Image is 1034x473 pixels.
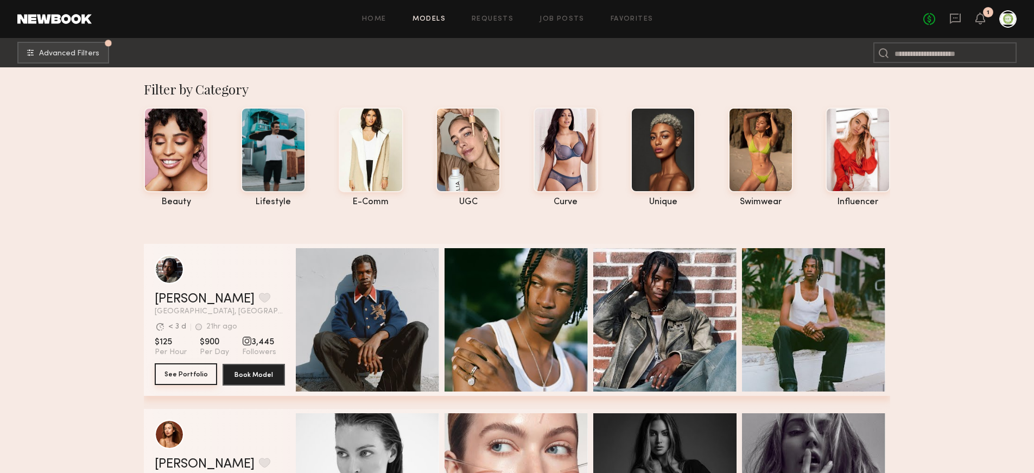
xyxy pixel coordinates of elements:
[168,323,186,331] div: < 3 d
[534,198,598,207] div: curve
[200,337,229,348] span: $900
[540,16,585,23] a: Job Posts
[792,316,858,326] span: Quick Preview
[39,50,99,58] span: Advanced Filters
[144,198,208,207] div: beauty
[155,364,217,386] a: See Portfolio
[206,323,237,331] div: 21hr ago
[155,308,285,316] span: [GEOGRAPHIC_DATA], [GEOGRAPHIC_DATA]
[987,10,989,16] div: 1
[362,16,386,23] a: Home
[223,364,285,386] button: Book Model
[826,198,890,207] div: influencer
[242,337,276,348] span: 3,445
[631,198,695,207] div: unique
[346,316,411,326] span: Quick Preview
[436,198,500,207] div: UGC
[242,348,276,357] span: Followers
[472,16,513,23] a: Requests
[144,80,890,98] div: Filter by Category
[155,337,187,348] span: $125
[611,16,654,23] a: Favorites
[155,348,187,357] span: Per Hour
[495,316,560,326] span: Quick Preview
[200,348,229,357] span: Per Day
[241,198,306,207] div: lifestyle
[644,316,709,326] span: Quick Preview
[728,198,793,207] div: swimwear
[155,363,217,385] button: See Portfolio
[17,42,109,64] button: Advanced Filters
[155,293,255,306] a: [PERSON_NAME]
[339,198,403,207] div: e-comm
[155,458,255,471] a: [PERSON_NAME]
[413,16,446,23] a: Models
